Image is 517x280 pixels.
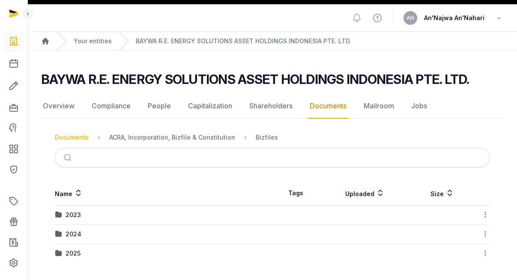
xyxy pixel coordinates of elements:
[41,94,76,119] a: Overview
[55,211,62,218] img: folder.svg
[256,133,278,142] div: Bizfiles
[66,249,81,258] div: 2025
[474,239,517,280] iframe: Chat Widget
[272,181,319,206] th: Tags
[411,181,474,206] th: Size
[424,13,484,23] span: An'Najwa An'Nahari
[136,37,351,45] a: BAYWA R.E. ENERGY SOLUTIONS ASSET HOLDINGS INDONESIA PTE. LTD.
[403,11,417,25] button: AN
[27,32,517,51] nav: Breadcrumb
[59,148,79,167] button: Submit
[109,133,235,142] div: ACRA, Incorporation, Bizfile & Constitution
[146,94,173,119] a: People
[55,231,62,238] img: folder.svg
[66,211,81,219] div: 2023
[308,94,348,119] a: Documents
[409,94,429,119] a: Jobs
[41,94,503,119] nav: Tabs
[55,250,62,257] img: folder.svg
[362,94,396,119] a: Mailroom
[90,94,132,119] a: Compliance
[41,71,469,87] h2: BAYWA R.E. ENERGY SOLUTIONS ASSET HOLDINGS INDONESIA PTE. LTD.
[66,230,81,238] div: 2024
[248,94,294,119] a: Shareholders
[55,181,272,206] th: Name
[319,181,411,206] th: Uploaded
[55,133,89,142] div: Documents
[55,127,490,148] nav: Breadcrumb
[74,37,112,45] a: Your entities
[186,94,234,119] a: Capitalization
[406,15,414,21] span: AN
